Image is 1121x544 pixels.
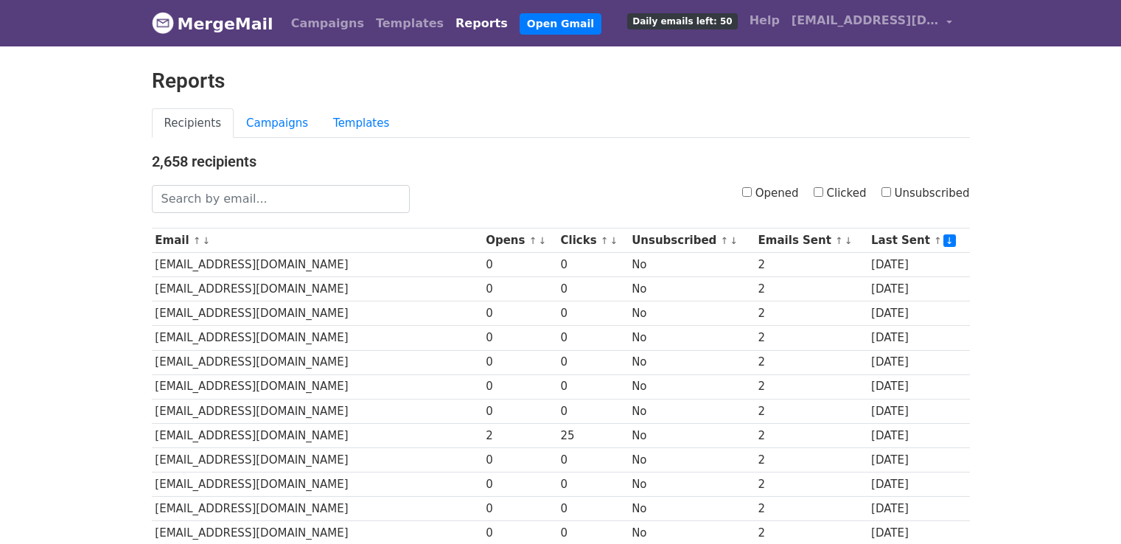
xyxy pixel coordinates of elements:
[482,399,556,423] td: 0
[482,229,556,253] th: Opens
[321,108,402,139] a: Templates
[152,108,234,139] a: Recipients
[755,229,867,253] th: Emails Sent
[867,277,969,301] td: [DATE]
[742,187,752,197] input: Opened
[730,235,738,246] a: ↓
[152,69,970,94] h2: Reports
[450,9,514,38] a: Reports
[557,447,629,472] td: 0
[152,185,410,213] input: Search by email...
[721,235,729,246] a: ↑
[755,497,867,521] td: 2
[628,301,754,326] td: No
[482,350,556,374] td: 0
[867,423,969,447] td: [DATE]
[755,277,867,301] td: 2
[755,350,867,374] td: 2
[792,12,939,29] span: [EMAIL_ADDRESS][DOMAIN_NAME]
[610,235,618,246] a: ↓
[786,6,958,41] a: [EMAIL_ADDRESS][DOMAIN_NAME]
[482,301,556,326] td: 0
[867,447,969,472] td: [DATE]
[482,472,556,497] td: 0
[234,108,321,139] a: Campaigns
[835,235,843,246] a: ↑
[601,235,609,246] a: ↑
[482,277,556,301] td: 0
[867,326,969,350] td: [DATE]
[755,472,867,497] td: 2
[628,423,754,447] td: No
[755,374,867,399] td: 2
[755,399,867,423] td: 2
[934,235,942,246] a: ↑
[557,472,629,497] td: 0
[814,185,867,202] label: Clicked
[628,399,754,423] td: No
[867,399,969,423] td: [DATE]
[529,235,537,246] a: ↑
[557,301,629,326] td: 0
[557,229,629,253] th: Clicks
[152,12,174,34] img: MergeMail logo
[152,277,483,301] td: [EMAIL_ADDRESS][DOMAIN_NAME]
[881,185,970,202] label: Unsubscribed
[867,253,969,277] td: [DATE]
[557,253,629,277] td: 0
[867,350,969,374] td: [DATE]
[152,497,483,521] td: [EMAIL_ADDRESS][DOMAIN_NAME]
[628,497,754,521] td: No
[755,301,867,326] td: 2
[152,374,483,399] td: [EMAIL_ADDRESS][DOMAIN_NAME]
[627,13,737,29] span: Daily emails left: 50
[867,472,969,497] td: [DATE]
[193,235,201,246] a: ↑
[482,374,556,399] td: 0
[628,277,754,301] td: No
[867,229,969,253] th: Last Sent
[814,187,823,197] input: Clicked
[557,277,629,301] td: 0
[628,374,754,399] td: No
[152,326,483,350] td: [EMAIL_ADDRESS][DOMAIN_NAME]
[628,229,754,253] th: Unsubscribed
[628,326,754,350] td: No
[482,253,556,277] td: 0
[755,447,867,472] td: 2
[370,9,450,38] a: Templates
[285,9,370,38] a: Campaigns
[152,423,483,447] td: [EMAIL_ADDRESS][DOMAIN_NAME]
[742,185,799,202] label: Opened
[152,8,273,39] a: MergeMail
[621,6,743,35] a: Daily emails left: 50
[628,447,754,472] td: No
[628,350,754,374] td: No
[203,235,211,246] a: ↓
[557,497,629,521] td: 0
[867,374,969,399] td: [DATE]
[482,326,556,350] td: 0
[755,253,867,277] td: 2
[152,229,483,253] th: Email
[881,187,891,197] input: Unsubscribed
[943,234,956,247] a: ↓
[152,253,483,277] td: [EMAIL_ADDRESS][DOMAIN_NAME]
[152,447,483,472] td: [EMAIL_ADDRESS][DOMAIN_NAME]
[628,472,754,497] td: No
[557,350,629,374] td: 0
[755,423,867,447] td: 2
[482,423,556,447] td: 2
[867,497,969,521] td: [DATE]
[628,253,754,277] td: No
[152,350,483,374] td: [EMAIL_ADDRESS][DOMAIN_NAME]
[152,399,483,423] td: [EMAIL_ADDRESS][DOMAIN_NAME]
[557,374,629,399] td: 0
[152,301,483,326] td: [EMAIL_ADDRESS][DOMAIN_NAME]
[867,301,969,326] td: [DATE]
[482,447,556,472] td: 0
[845,235,853,246] a: ↓
[152,472,483,497] td: [EMAIL_ADDRESS][DOMAIN_NAME]
[538,235,546,246] a: ↓
[755,326,867,350] td: 2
